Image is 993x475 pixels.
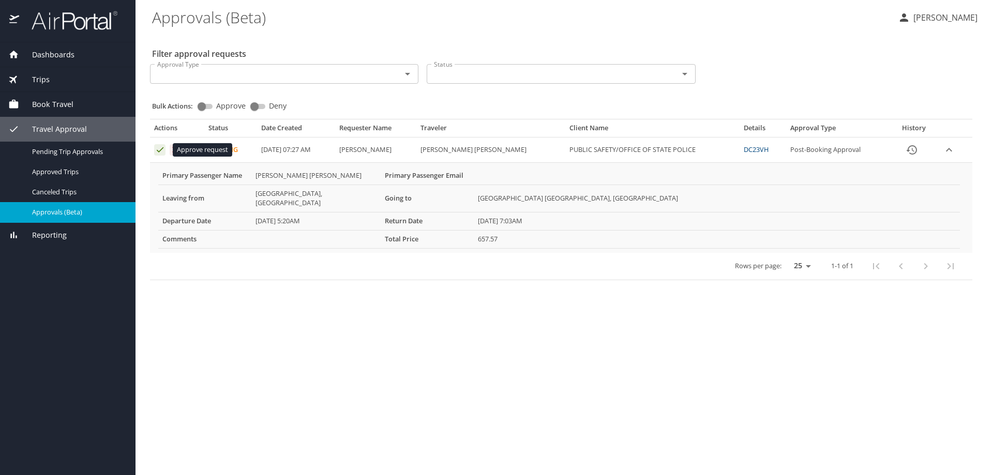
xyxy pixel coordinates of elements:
select: rows per page [786,258,815,273]
h2: Filter approval requests [152,45,246,62]
span: Canceled Trips [32,187,123,197]
th: Leaving from [158,185,251,212]
th: Comments [158,230,251,248]
span: Approvals (Beta) [32,207,123,217]
td: [DATE] 7:03AM [474,212,960,230]
th: Total Price [381,230,474,248]
table: More info for approvals [158,167,960,249]
table: Approval table [150,124,972,280]
td: PUBLIC SAFETY/OFFICE OF STATE POLICE [565,137,740,163]
td: 657.57 [474,230,960,248]
td: [PERSON_NAME] [PERSON_NAME] [251,167,381,185]
button: [PERSON_NAME] [894,8,982,27]
button: expand row [941,142,957,158]
th: Primary Passenger Email [381,167,474,185]
th: Traveler [416,124,565,137]
th: Actions [150,124,204,137]
th: Approval Type [786,124,890,137]
span: Pending Trip Approvals [32,147,123,157]
th: Return Date [381,212,474,230]
img: icon-airportal.png [9,10,20,30]
td: [PERSON_NAME] [PERSON_NAME] [416,137,565,163]
th: History [890,124,937,137]
td: [DATE] 07:27 AM [257,137,335,163]
p: 1-1 of 1 [831,263,853,269]
p: Bulk Actions: [152,101,201,111]
a: DC23VH [744,145,769,154]
span: Approved Trips [32,167,123,177]
span: Trips [19,74,50,85]
span: Approve [216,102,246,110]
span: Deny [269,102,287,110]
p: Rows per page: [735,263,781,269]
span: Travel Approval [19,124,87,135]
td: Pending [204,137,257,163]
td: [PERSON_NAME] [335,137,416,163]
td: [GEOGRAPHIC_DATA] [GEOGRAPHIC_DATA], [GEOGRAPHIC_DATA] [474,185,960,212]
button: Deny request [170,144,181,156]
span: Book Travel [19,99,73,110]
span: Reporting [19,229,67,241]
th: Primary Passenger Name [158,167,251,185]
p: [PERSON_NAME] [910,11,977,24]
th: Date Created [257,124,335,137]
th: Departure Date [158,212,251,230]
th: Requester Name [335,124,416,137]
button: History [899,137,924,162]
th: Status [204,124,257,137]
th: Going to [381,185,474,212]
td: Post-Booking Approval [786,137,890,163]
th: Details [740,124,787,137]
th: Client Name [565,124,740,137]
button: Open [678,67,692,81]
span: Dashboards [19,49,74,60]
td: [DATE] 5:20AM [251,212,381,230]
img: airportal-logo.png [20,10,117,30]
button: Open [400,67,415,81]
td: [GEOGRAPHIC_DATA], [GEOGRAPHIC_DATA] [251,185,381,212]
h1: Approvals (Beta) [152,1,890,33]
